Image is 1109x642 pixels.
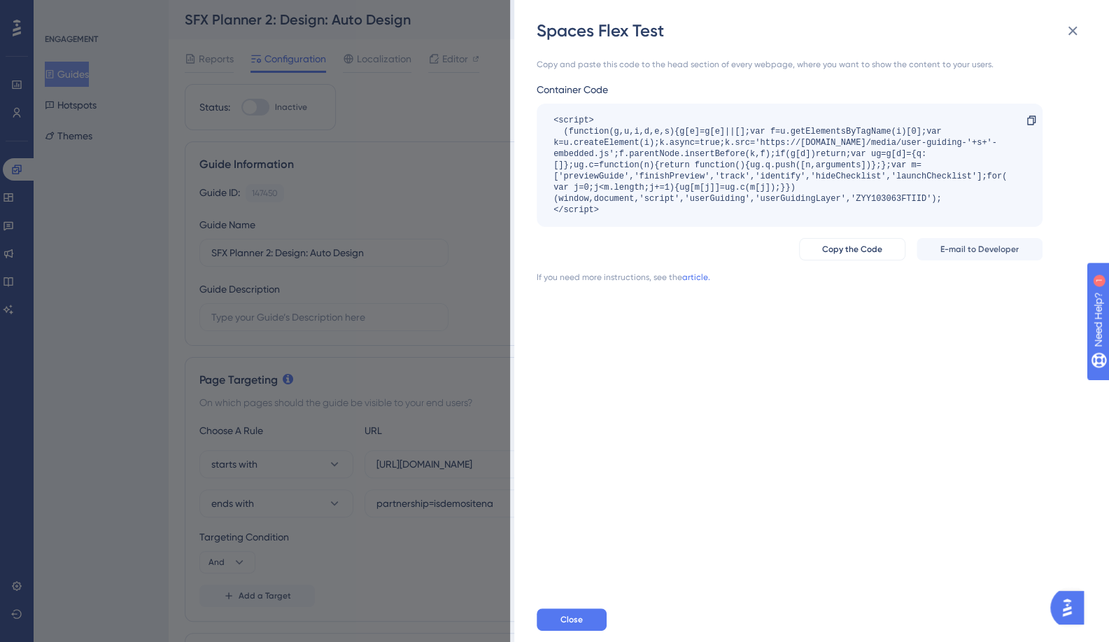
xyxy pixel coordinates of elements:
[940,244,1019,255] span: E-mail to Developer
[537,59,1043,70] div: Copy and paste this code to the head section of every webpage, where you want to show the content...
[822,244,882,255] span: Copy the Code
[537,20,1089,42] div: Spaces Flex Test
[917,238,1043,260] button: E-mail to Developer
[537,81,1043,98] div: Container Code
[537,608,607,631] button: Close
[553,115,1012,216] div: <script> (function(g,u,i,d,e,s){g[e]=g[e]||[];var f=u.getElementsByTagName(i)[0];var k=u.createEl...
[33,4,87,20] span: Need Help?
[1050,587,1092,629] iframe: UserGuiding AI Assistant Launcher
[537,272,682,283] div: If you need more instructions, see the
[97,7,101,18] div: 1
[560,614,583,625] span: Close
[682,272,710,283] a: article.
[799,238,905,260] button: Copy the Code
